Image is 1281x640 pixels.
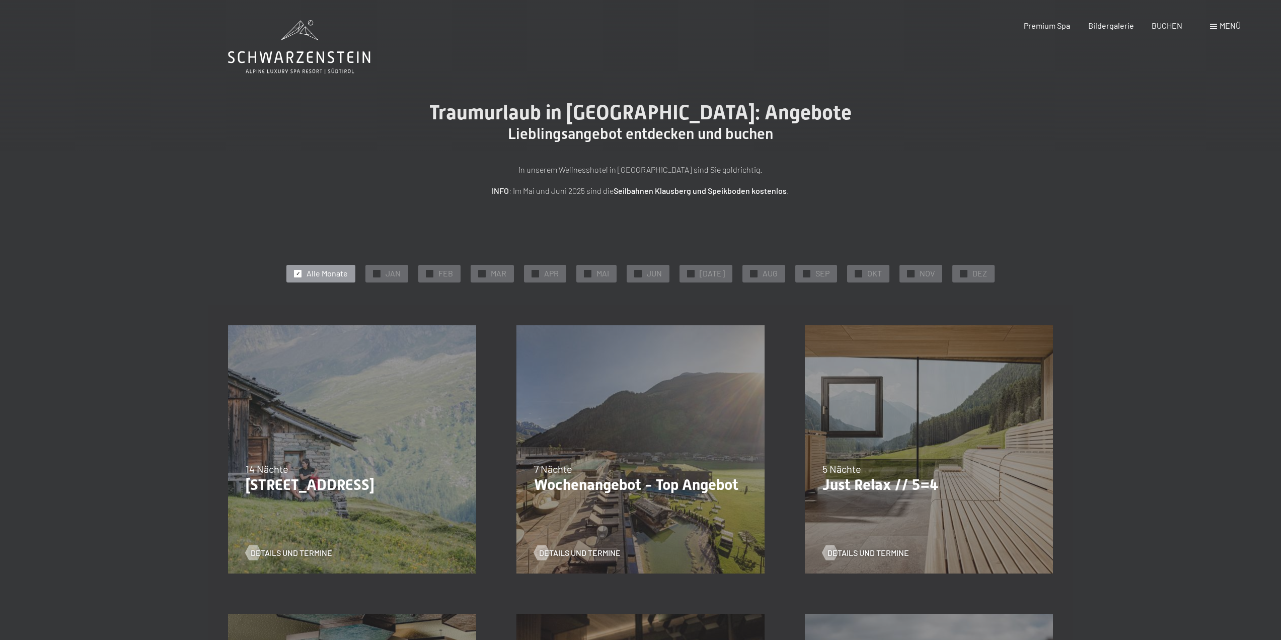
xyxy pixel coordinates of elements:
[534,463,572,475] span: 7 Nächte
[972,268,987,279] span: DEZ
[246,476,459,494] p: [STREET_ADDRESS]
[389,163,892,176] p: In unserem Wellnesshotel in [GEOGRAPHIC_DATA] sind Sie goldrichtig.
[1024,21,1070,30] a: Premium Spa
[920,268,935,279] span: NOV
[586,270,590,277] span: ✓
[805,270,809,277] span: ✓
[1220,21,1241,30] span: Menü
[763,268,778,279] span: AUG
[251,547,332,558] span: Details und Termine
[689,270,693,277] span: ✓
[480,270,484,277] span: ✓
[534,476,747,494] p: Wochenangebot - Top Angebot
[700,268,725,279] span: [DATE]
[815,268,830,279] span: SEP
[827,547,909,558] span: Details und Termine
[375,270,379,277] span: ✓
[857,270,861,277] span: ✓
[491,268,506,279] span: MAR
[909,270,913,277] span: ✓
[246,547,332,558] a: Details und Termine
[544,268,559,279] span: APR
[822,547,909,558] a: Details und Termine
[822,463,861,475] span: 5 Nächte
[534,270,538,277] span: ✓
[752,270,756,277] span: ✓
[962,270,966,277] span: ✓
[596,268,609,279] span: MAI
[508,125,773,143] span: Lieblingsangebot entdecken und buchen
[647,268,662,279] span: JUN
[822,476,1035,494] p: Just Relax // 5=4
[428,270,432,277] span: ✓
[386,268,401,279] span: JAN
[614,186,787,195] strong: Seilbahnen Klausberg und Speikboden kostenlos
[438,268,453,279] span: FEB
[1152,21,1182,30] a: BUCHEN
[1088,21,1134,30] a: Bildergalerie
[429,101,852,124] span: Traumurlaub in [GEOGRAPHIC_DATA]: Angebote
[636,270,640,277] span: ✓
[307,268,348,279] span: Alle Monate
[246,463,288,475] span: 14 Nächte
[389,184,892,197] p: : Im Mai und Juni 2025 sind die .
[867,268,882,279] span: OKT
[539,547,621,558] span: Details und Termine
[534,547,621,558] a: Details und Termine
[492,186,509,195] strong: INFO
[296,270,300,277] span: ✓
